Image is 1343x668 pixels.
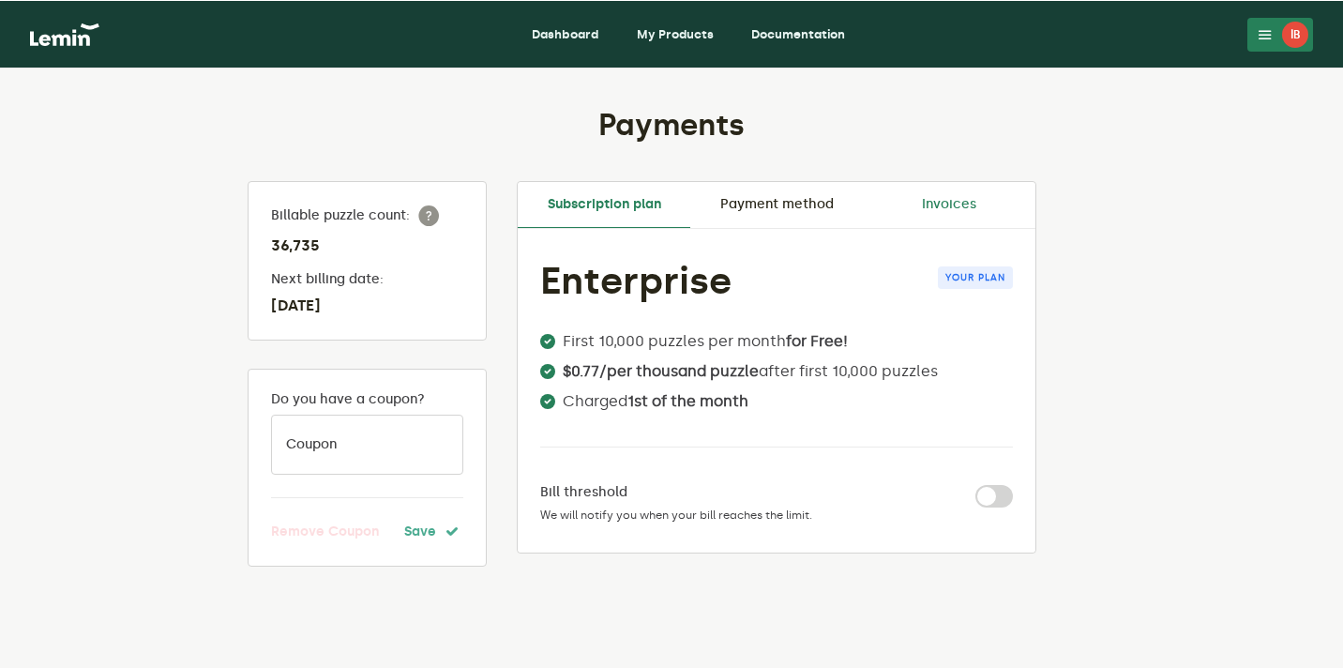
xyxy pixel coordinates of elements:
[30,23,99,46] img: logo
[1247,18,1313,52] button: İB
[863,182,1035,227] a: Invoices
[271,205,463,227] label: Billable puzzle count:
[622,20,729,50] a: My Products
[540,266,732,296] h1: Enterprise
[271,415,463,475] input: Coupon
[690,182,863,227] a: Payment method
[540,508,812,523] span: We will notify you when your bill reaches the limit.
[271,235,463,257] h3: 36,735
[540,394,938,409] li: Charged
[1282,22,1308,48] div: İB
[540,334,938,349] li: First 10,000 puzzles per month
[540,485,627,500] label: Bill threshold
[271,272,463,287] label: Next billing date:
[271,295,463,317] h3: [DATE]
[248,106,1095,144] h1: Payments
[736,20,860,50] a: Documentation
[517,20,614,50] a: Dashboard
[271,392,463,407] label: Do you have a coupon?
[563,362,759,380] b: $0.77/per thousand puzzle
[518,182,690,229] a: Subscription plan
[786,332,848,350] b: for Free!
[627,392,748,410] b: 1st of the month
[938,266,1013,289] span: Your plan
[540,364,938,379] li: after first 10,000 puzzles
[404,521,463,543] button: Save
[271,521,379,543] button: Remove Coupon
[286,437,337,452] label: Coupon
